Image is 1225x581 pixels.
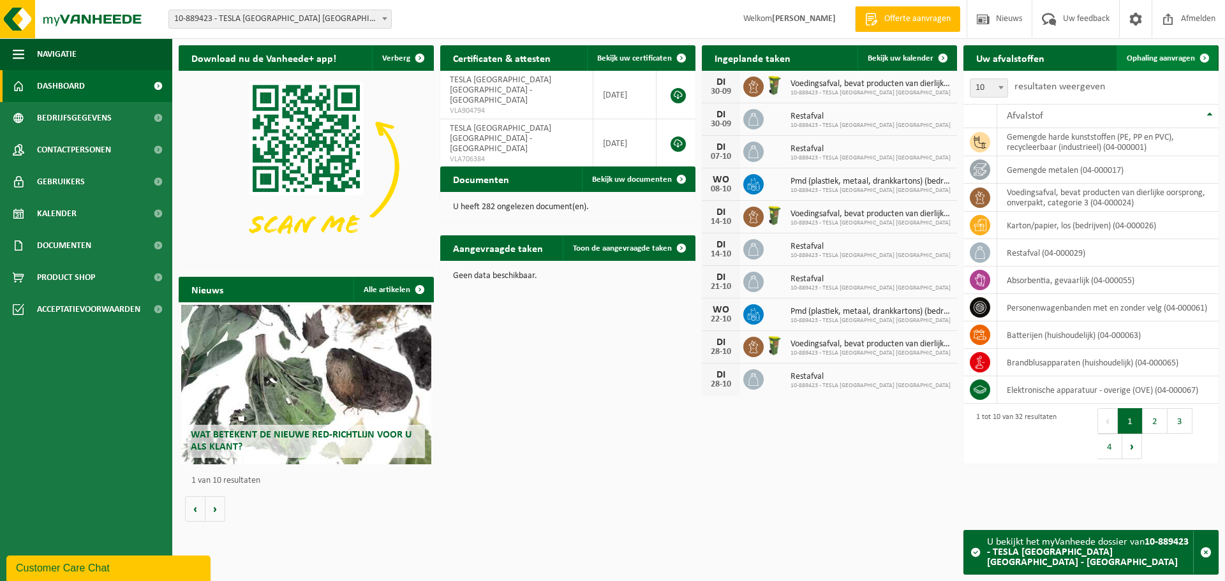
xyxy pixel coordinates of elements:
button: Volgende [205,496,225,522]
button: Vorige [185,496,205,522]
div: DI [708,77,734,87]
td: voedingsafval, bevat producten van dierlijke oorsprong, onverpakt, categorie 3 (04-000024) [997,184,1219,212]
span: Kalender [37,198,77,230]
div: DI [708,370,734,380]
td: [DATE] [593,71,657,119]
h2: Nieuws [179,277,236,302]
span: Acceptatievoorwaarden [37,293,140,325]
span: Restafval [791,112,951,122]
span: 10-889423 - TESLA BELGIUM BRUGGE - BRUGGE [168,10,392,29]
button: 1 [1118,408,1143,434]
div: 08-10 [708,185,734,194]
span: Navigatie [37,38,77,70]
span: 10-889423 - TESLA [GEOGRAPHIC_DATA] [GEOGRAPHIC_DATA] [791,89,951,97]
span: 10 [970,79,1007,97]
td: restafval (04-000029) [997,239,1219,267]
div: 28-10 [708,380,734,389]
div: DI [708,240,734,250]
span: Contactpersonen [37,134,111,166]
span: Restafval [791,242,951,252]
img: WB-0060-HPE-GN-50 [764,75,785,96]
h2: Download nu de Vanheede+ app! [179,45,349,70]
td: batterijen (huishoudelijk) (04-000063) [997,321,1219,349]
button: 3 [1168,408,1192,434]
button: 2 [1143,408,1168,434]
a: Bekijk uw certificaten [587,45,694,71]
td: gemengde harde kunststoffen (PE, PP en PVC), recycleerbaar (industrieel) (04-000001) [997,128,1219,156]
div: DI [708,142,734,152]
span: 10-889423 - TESLA [GEOGRAPHIC_DATA] [GEOGRAPHIC_DATA] [791,252,951,260]
div: 07-10 [708,152,734,161]
span: Restafval [791,372,951,382]
span: VLA706384 [450,154,583,165]
span: Pmd (plastiek, metaal, drankkartons) (bedrijven) [791,307,951,317]
span: Product Shop [37,261,95,293]
img: WB-0060-HPE-GN-50 [764,205,785,226]
span: Gebruikers [37,166,85,198]
h2: Ingeplande taken [702,45,803,70]
span: 10-889423 - TESLA [GEOGRAPHIC_DATA] [GEOGRAPHIC_DATA] [791,154,951,162]
div: DI [708,207,734,217]
span: Bekijk uw documenten [592,175,672,184]
a: Alle artikelen [353,277,433,302]
span: Wat betekent de nieuwe RED-richtlijn voor u als klant? [191,430,412,452]
span: TESLA [GEOGRAPHIC_DATA] [GEOGRAPHIC_DATA] - [GEOGRAPHIC_DATA] [450,75,551,105]
span: 10-889423 - TESLA [GEOGRAPHIC_DATA] [GEOGRAPHIC_DATA] [791,317,951,325]
iframe: chat widget [6,553,213,581]
h2: Certificaten & attesten [440,45,563,70]
div: 30-09 [708,87,734,96]
a: Ophaling aanvragen [1117,45,1217,71]
div: WO [708,305,734,315]
span: Bekijk uw kalender [868,54,933,63]
button: Previous [1097,408,1118,434]
span: 10 [970,78,1008,98]
span: Bekijk uw certificaten [597,54,672,63]
strong: 10-889423 - TESLA [GEOGRAPHIC_DATA] [GEOGRAPHIC_DATA] - [GEOGRAPHIC_DATA] [987,537,1189,568]
span: Voedingsafval, bevat producten van dierlijke oorsprong, onverpakt, categorie 3 [791,79,951,89]
span: 10-889423 - TESLA [GEOGRAPHIC_DATA] [GEOGRAPHIC_DATA] [791,187,951,195]
span: Voedingsafval, bevat producten van dierlijke oorsprong, onverpakt, categorie 3 [791,339,951,349]
h2: Uw afvalstoffen [963,45,1057,70]
a: Bekijk uw kalender [857,45,956,71]
a: Bekijk uw documenten [582,166,694,192]
div: WO [708,175,734,185]
div: 22-10 [708,315,734,324]
div: 1 tot 10 van 32 resultaten [970,407,1057,460]
span: 10-889423 - TESLA [GEOGRAPHIC_DATA] [GEOGRAPHIC_DATA] [791,122,951,129]
button: Next [1122,434,1142,459]
span: 10-889423 - TESLA [GEOGRAPHIC_DATA] [GEOGRAPHIC_DATA] [791,382,951,390]
span: 10-889423 - TESLA [GEOGRAPHIC_DATA] [GEOGRAPHIC_DATA] [791,349,951,357]
span: 10-889423 - TESLA [GEOGRAPHIC_DATA] [GEOGRAPHIC_DATA] [791,219,951,227]
td: elektronische apparatuur - overige (OVE) (04-000067) [997,376,1219,404]
td: [DATE] [593,119,657,168]
span: Restafval [791,274,951,284]
span: 10-889423 - TESLA [GEOGRAPHIC_DATA] [GEOGRAPHIC_DATA] [791,284,951,292]
span: Documenten [37,230,91,261]
button: Verberg [372,45,433,71]
img: WB-0060-HPE-GN-50 [764,335,785,357]
span: Restafval [791,144,951,154]
span: Offerte aanvragen [881,13,954,26]
span: Verberg [382,54,410,63]
p: 1 van 10 resultaten [191,476,427,485]
span: Ophaling aanvragen [1127,54,1195,63]
h2: Aangevraagde taken [440,235,556,260]
span: Toon de aangevraagde taken [573,244,672,253]
p: U heeft 282 ongelezen document(en). [453,203,683,212]
td: brandblusapparaten (huishoudelijk) (04-000065) [997,349,1219,376]
label: resultaten weergeven [1014,82,1105,92]
span: Afvalstof [1007,111,1043,121]
span: TESLA [GEOGRAPHIC_DATA] [GEOGRAPHIC_DATA] - [GEOGRAPHIC_DATA] [450,124,551,154]
div: 21-10 [708,283,734,291]
span: Bedrijfsgegevens [37,102,112,134]
a: Toon de aangevraagde taken [563,235,694,261]
div: 30-09 [708,120,734,129]
div: DI [708,337,734,348]
img: Download de VHEPlus App [179,71,434,262]
a: Offerte aanvragen [855,6,960,32]
td: personenwagenbanden met en zonder velg (04-000061) [997,294,1219,321]
div: 28-10 [708,348,734,357]
span: Dashboard [37,70,85,102]
div: DI [708,110,734,120]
